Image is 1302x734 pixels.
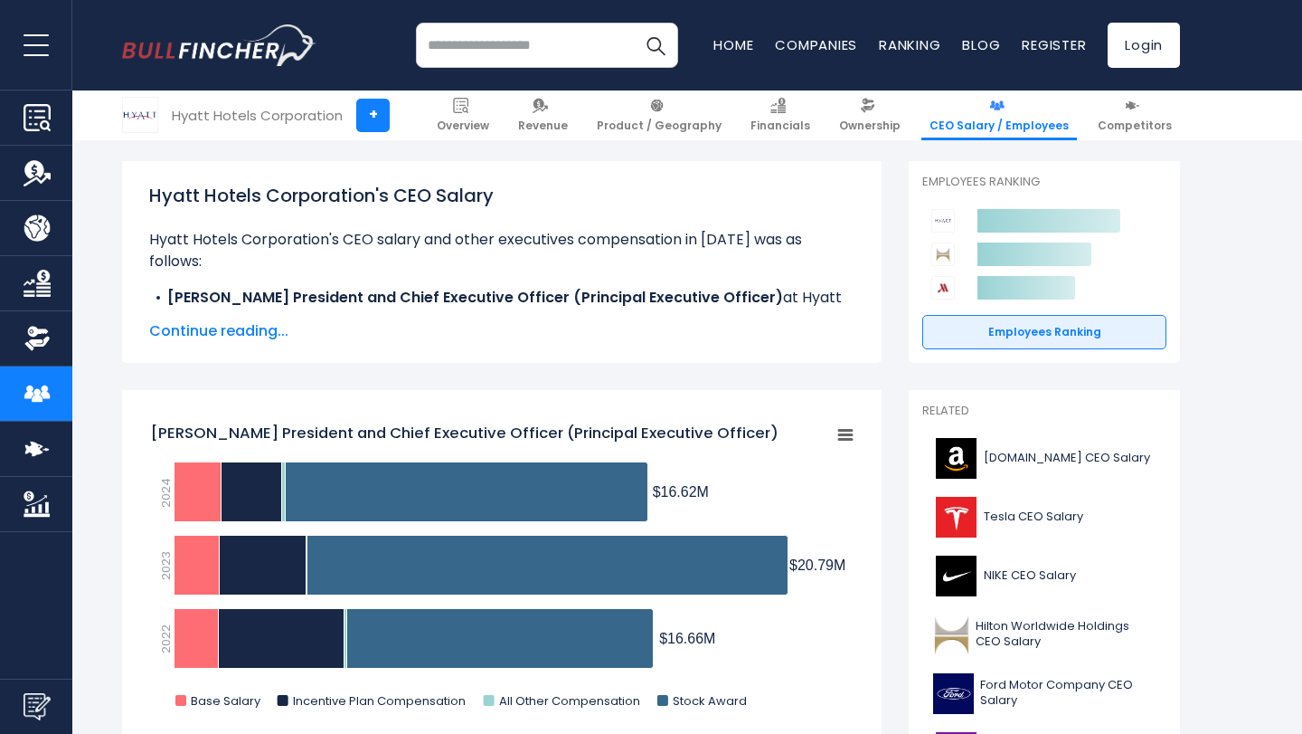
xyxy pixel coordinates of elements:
a: Employees Ranking [922,315,1166,349]
span: Ownership [839,119,901,133]
a: Register [1022,35,1086,54]
svg: Mark S. Hoplamazian President and Chief Executive Officer (Principal Executive Officer) [149,411,854,728]
text: Incentive Plan Compensation [293,692,466,710]
a: Blog [962,35,1000,54]
text: 2024 [157,478,175,508]
img: F logo [933,673,975,714]
span: CEO Salary / Employees [929,119,1069,133]
div: Hyatt Hotels Corporation [172,105,343,126]
p: Related [922,404,1166,419]
img: Hilton Worldwide Holdings competitors logo [931,243,955,266]
tspan: $16.66M [659,631,715,646]
span: Financials [750,119,810,133]
a: Ranking [879,35,940,54]
tspan: [PERSON_NAME] President and Chief Executive Officer (Principal Executive Officer) [151,422,778,443]
span: Product / Geography [597,119,722,133]
img: TSLA logo [933,497,978,538]
a: NIKE CEO Salary [922,551,1166,601]
a: CEO Salary / Employees [921,91,1077,140]
a: Overview [429,91,497,140]
text: Stock Award [673,692,747,710]
span: [DOMAIN_NAME] CEO Salary [984,451,1150,466]
text: All Other Compensation [499,692,640,710]
p: Employees Ranking [922,175,1166,190]
a: Hilton Worldwide Holdings CEO Salary [922,610,1166,660]
text: Base Salary [191,692,261,710]
span: Competitors [1098,119,1172,133]
a: Login [1108,23,1180,68]
a: Financials [742,91,818,140]
img: bullfincher logo [122,24,316,66]
text: 2022 [157,624,175,653]
h1: Hyatt Hotels Corporation's CEO Salary [149,182,854,209]
img: NKE logo [933,556,978,596]
span: Overview [437,119,489,133]
a: Ownership [831,91,909,140]
a: + [356,99,390,132]
span: Hilton Worldwide Holdings CEO Salary [976,619,1156,650]
span: Tesla CEO Salary [984,510,1083,525]
img: H logo [123,98,157,132]
span: Continue reading... [149,320,854,342]
img: AMZN logo [933,438,978,479]
span: Revenue [518,119,568,133]
a: [DOMAIN_NAME] CEO Salary [922,434,1166,483]
a: Ford Motor Company CEO Salary [922,669,1166,719]
a: Go to homepage [122,24,316,66]
button: Search [633,23,678,68]
li: at Hyatt Hotels Corporation, received a total compensation of $16.62 M in [DATE]. [149,287,854,330]
b: [PERSON_NAME] President and Chief Executive Officer (Principal Executive Officer) [167,287,783,308]
span: Ford Motor Company CEO Salary [980,678,1156,709]
img: Marriott International competitors logo [931,276,955,300]
img: Ownership [24,325,51,352]
tspan: $16.62M [653,484,709,500]
a: Revenue [510,91,576,140]
img: Hyatt Hotels Corporation competitors logo [931,209,955,233]
a: Product / Geography [589,91,730,140]
text: 2023 [157,551,175,580]
a: Competitors [1090,91,1180,140]
tspan: $20.79M [789,558,845,573]
a: Companies [775,35,857,54]
span: NIKE CEO Salary [984,568,1076,584]
img: HLT logo [933,615,970,655]
a: Tesla CEO Salary [922,492,1166,542]
p: Hyatt Hotels Corporation's CEO salary and other executives compensation in [DATE] was as follows: [149,229,854,272]
a: Home [713,35,753,54]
